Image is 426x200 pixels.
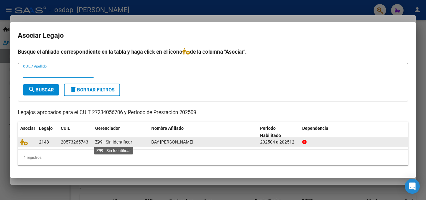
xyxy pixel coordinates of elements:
mat-icon: delete [70,86,77,93]
div: Open Intercom Messenger [405,179,420,194]
div: 20573265743 [61,139,88,146]
span: Z99 - Sin Identificar [95,139,132,144]
span: CUIL [61,126,70,131]
div: 1 registros [18,150,408,165]
button: Buscar [23,84,59,95]
datatable-header-cell: Periodo Habilitado [258,122,300,142]
span: 2148 [39,139,49,144]
span: BAY DIEGO CARLOS [151,139,193,144]
h2: Asociar Legajo [18,30,408,41]
button: Borrar Filtros [64,84,120,96]
span: Buscar [28,87,54,93]
datatable-header-cell: Nombre Afiliado [149,122,258,142]
span: Nombre Afiliado [151,126,184,131]
span: Legajo [39,126,53,131]
datatable-header-cell: CUIL [58,122,93,142]
div: 202504 a 202512 [260,139,297,146]
span: Gerenciador [95,126,120,131]
span: Periodo Habilitado [260,126,281,138]
datatable-header-cell: Gerenciador [93,122,149,142]
span: Borrar Filtros [70,87,114,93]
h4: Busque el afiliado correspondiente en la tabla y haga click en el ícono de la columna "Asociar". [18,48,408,56]
span: Dependencia [302,126,328,131]
datatable-header-cell: Asociar [18,122,36,142]
datatable-header-cell: Dependencia [300,122,409,142]
p: Legajos aprobados para el CUIT 27234056706 y Período de Prestación 202509 [18,109,408,117]
mat-icon: search [28,86,36,93]
datatable-header-cell: Legajo [36,122,58,142]
span: Asociar [20,126,35,131]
